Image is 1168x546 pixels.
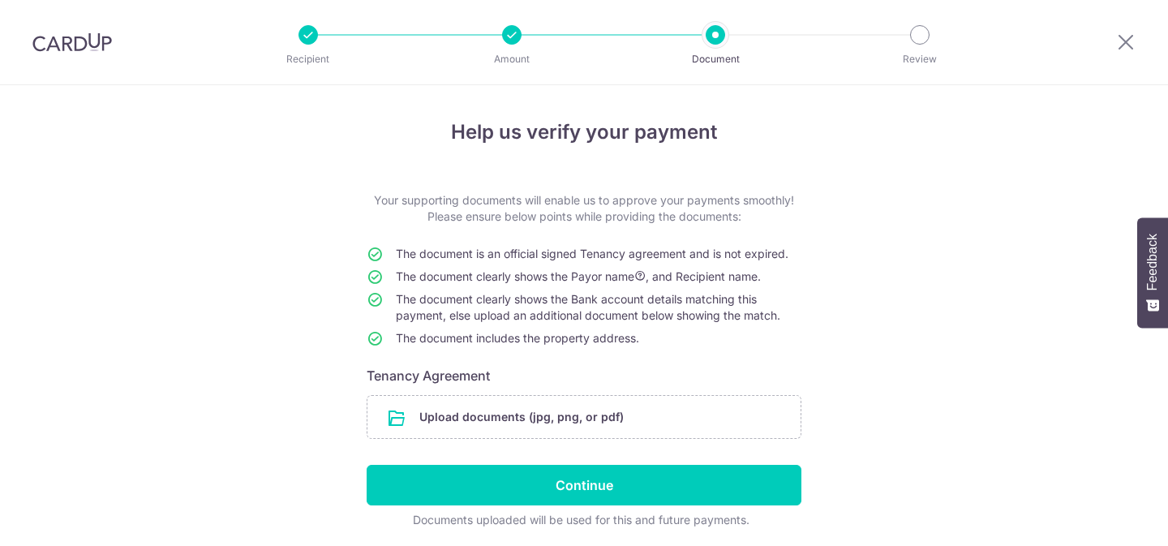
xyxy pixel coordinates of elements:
p: Amount [452,51,572,67]
span: Feedback [1145,234,1160,290]
img: CardUp [32,32,112,52]
span: The document is an official signed Tenancy agreement and is not expired. [396,247,788,260]
p: Review [860,51,980,67]
button: Feedback - Show survey [1137,217,1168,328]
div: Documents uploaded will be used for this and future payments. [367,512,795,528]
p: Document [655,51,775,67]
input: Continue [367,465,801,505]
p: Your supporting documents will enable us to approve your payments smoothly! Please ensure below p... [367,192,801,225]
h4: Help us verify your payment [367,118,801,147]
span: The document includes the property address. [396,331,639,345]
p: Recipient [248,51,368,67]
span: The document clearly shows the Bank account details matching this payment, else upload an additio... [396,292,780,322]
span: The document clearly shows the Payor name , and Recipient name. [396,269,761,283]
h6: Tenancy Agreement [367,366,801,385]
div: Upload documents (jpg, png, or pdf) [367,395,801,439]
iframe: Opens a widget where you can find more information [1063,497,1152,538]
